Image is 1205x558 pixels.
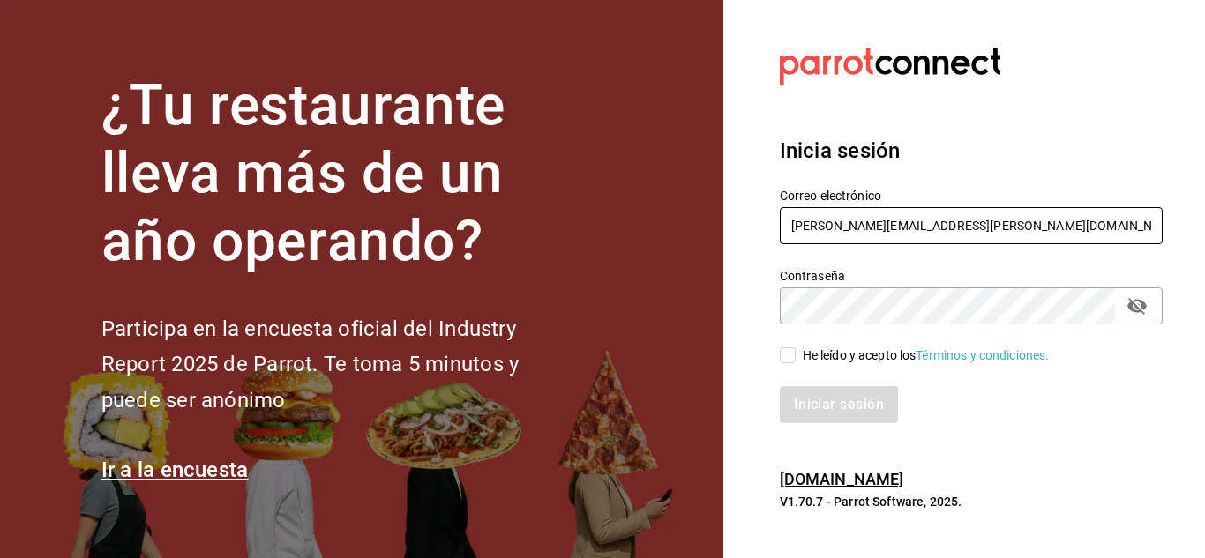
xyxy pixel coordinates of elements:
[1122,291,1152,321] button: passwordField
[916,348,1049,362] a: Términos y condiciones.
[780,135,1163,167] h3: Inicia sesión
[780,270,1163,282] label: Contraseña
[101,72,578,275] h1: ¿Tu restaurante lleva más de un año operando?
[101,311,578,419] h2: Participa en la encuesta oficial del Industry Report 2025 de Parrot. Te toma 5 minutos y puede se...
[780,470,904,488] a: [DOMAIN_NAME]
[780,493,1163,510] p: V1.70.7 - Parrot Software, 2025.
[803,346,1050,365] div: He leído y acepto los
[780,190,1163,202] label: Correo electrónico
[101,458,249,482] a: Ir a la encuesta
[780,207,1163,244] input: Ingresa tu correo electrónico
